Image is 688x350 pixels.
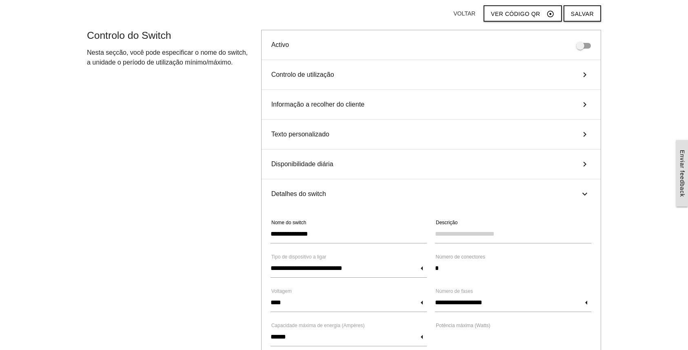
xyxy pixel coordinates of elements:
[271,189,326,199] span: Detalhes do switch
[271,70,334,80] span: Controlo de utilização
[676,140,688,207] a: Enviar feedback
[436,322,490,329] label: Potência máxima (Watts)
[579,159,591,169] i: keyboard_arrow_right
[546,6,555,22] i: adjust
[579,129,591,139] i: keyboard_arrow_right
[484,5,562,22] button: Ver código QR adjust
[271,288,292,295] label: Voltagem
[579,100,591,109] i: keyboard_arrow_right
[436,288,473,295] label: Número de fases
[436,253,485,261] label: Número de conectores
[436,219,457,226] label: Descrição
[447,6,482,21] button: Voltar
[87,48,253,67] p: Nesta seçcão, você pode especificar o nome do switch, a unidade o período de utilização mínimo/má...
[491,11,540,17] span: Ver código QR
[271,159,333,169] span: Disponibilidade diária
[564,5,601,22] button: Salvar
[271,129,329,139] span: Texto personalizado
[271,322,365,329] label: Capacidade máxima de energia (Ampères)
[271,41,289,48] span: Activo
[87,30,171,41] span: Controlo do Switch
[271,219,306,226] label: Nome do switch
[579,70,591,80] i: keyboard_arrow_right
[580,188,590,200] i: keyboard_arrow_right
[271,253,326,261] label: Tipo de dispositivo a ligar
[271,100,365,109] span: Informação a recolher do cliente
